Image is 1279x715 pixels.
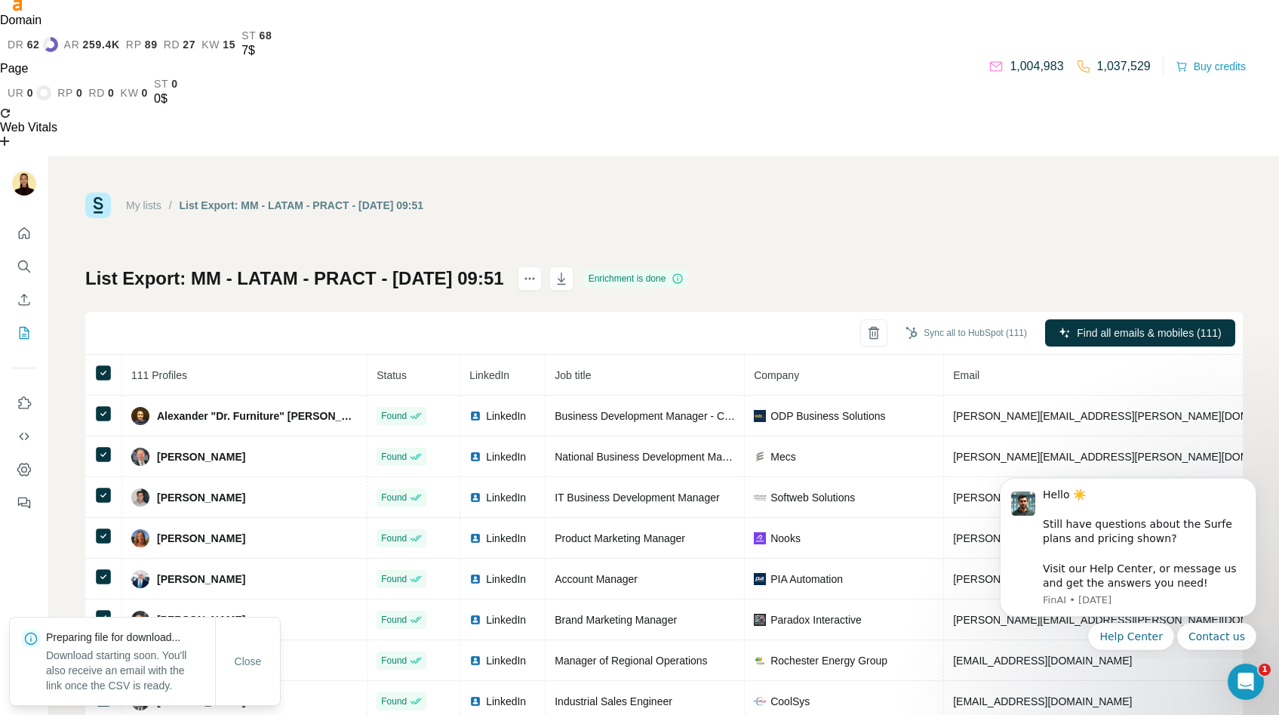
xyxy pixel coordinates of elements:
span: 0 [76,87,83,99]
p: 1,037,529 [1097,57,1151,76]
span: [PERSON_NAME] [157,490,245,505]
button: actions [518,267,542,291]
span: ODP Business Solutions [770,408,885,424]
button: Dashboard [12,456,36,483]
span: [PERSON_NAME] [157,449,245,464]
a: rd27 [164,39,196,51]
span: Company [754,369,799,381]
span: LinkedIn [486,572,526,587]
img: Avatar [131,448,149,466]
span: [EMAIL_ADDRESS][DOMAIN_NAME] [953,655,1132,667]
a: ar259.4K [64,39,120,51]
button: Use Surfe on LinkedIn [12,390,36,417]
span: LinkedIn [486,490,526,505]
button: Search [12,253,36,280]
span: 0 [142,87,149,99]
span: National Business Development Manager [555,451,749,463]
span: LinkedIn [486,531,526,546]
span: Found [381,532,407,545]
span: Brand Marketing Manager [555,614,677,626]
img: LinkedIn logo [469,573,481,585]
img: company-logo [754,532,766,544]
span: Found [381,572,407,586]
span: [PERSON_NAME] [157,531,245,546]
img: Avatar [12,171,36,196]
a: dr62 [8,37,58,52]
span: 259.4K [82,39,119,51]
a: My lists [126,199,161,211]
span: Found [381,409,407,423]
span: [PERSON_NAME][EMAIL_ADDRESS][PERSON_NAME] [953,532,1222,544]
p: Preparing file for download... [46,630,215,645]
img: company-logo [754,573,766,585]
span: Mecs [770,449,795,464]
a: rp89 [126,39,158,51]
div: List Export: MM - LATAM - PRACT - [DATE] 09:51 [180,198,424,213]
span: LinkedIn [486,612,526,627]
img: company-logo [754,614,766,626]
img: Avatar [131,611,149,629]
button: Close [224,648,272,675]
span: kw [201,39,220,51]
span: rd [164,39,180,51]
span: dr [8,39,24,51]
span: IT Business Development Manager [555,492,719,504]
span: LinkedIn [486,408,526,424]
button: My lists [12,319,36,347]
span: LinkedIn [486,653,526,668]
span: Found [381,491,407,504]
h1: List Export: MM - LATAM - PRACT - [DATE] 09:51 [85,267,504,291]
p: Download starting soon. You'll also receive an email with the link once the CSV is ready. [46,648,215,693]
span: Nooks [770,531,801,546]
span: Email [953,369,979,381]
img: Avatar [131,529,149,547]
a: rd0 [88,87,114,99]
span: rp [126,39,142,51]
span: Found [381,613,407,627]
img: company-logo [754,655,766,667]
span: ur [8,87,24,99]
span: Job title [555,369,591,381]
img: company-logo [754,695,766,707]
img: LinkedIn logo [469,451,481,463]
img: company-logo [754,410,766,422]
span: rp [57,87,73,99]
span: Rochester Energy Group [770,653,887,668]
div: 0$ [154,90,178,108]
span: Paradox Interactive [770,612,862,627]
span: kw [121,87,139,99]
div: Enrichment is done [584,270,689,288]
span: [EMAIL_ADDRESS][DOMAIN_NAME] [953,695,1132,707]
button: Find all emails & mobiles (111) [1045,319,1235,347]
img: LinkedIn logo [469,695,481,707]
img: LinkedIn logo [469,492,481,504]
span: 89 [145,39,158,51]
img: Surfe Logo [85,193,111,218]
span: 111 Profiles [131,369,187,381]
p: 1,004,983 [1010,57,1063,76]
span: Found [381,654,407,667]
img: LinkedIn logo [469,532,481,544]
iframe: Intercom live chat [1228,664,1264,700]
span: Industrial Sales Engineer [555,695,672,707]
button: Enrich CSV [12,286,36,313]
span: Manager of Regional Operations [555,655,707,667]
span: st [241,29,256,42]
a: kw15 [201,39,235,51]
span: CoolSys [770,694,810,709]
span: Found [381,695,407,708]
span: Softweb Solutions [770,490,855,505]
span: LinkedIn [486,449,526,464]
img: LinkedIn logo [469,410,481,422]
span: Alexander "Dr. Furniture" [PERSON_NAME] [157,408,358,424]
button: Buy credits [1176,56,1246,77]
img: company-logo [754,492,766,504]
a: kw0 [121,87,148,99]
button: Quick start [12,220,36,247]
